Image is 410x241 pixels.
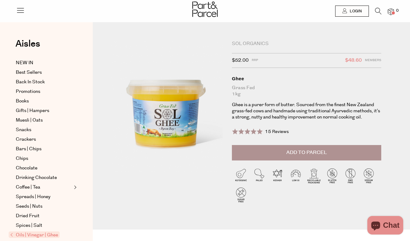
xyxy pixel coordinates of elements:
div: Sol Organics [232,41,381,47]
span: 15 Reviews [265,129,289,135]
a: Promotions [16,88,72,95]
span: Members [365,56,381,64]
span: Gifts | Hampers [16,107,49,114]
a: Muesli | Oats [16,117,72,124]
a: Coffee | Tea [16,184,72,191]
span: Crackers [16,136,36,143]
a: Seeds | Nuts [16,203,72,210]
span: Seeds | Nuts [16,203,42,210]
img: P_P-ICONS-Live_Bec_V11_Sugar_Free.svg [232,186,250,204]
a: Crackers [16,136,72,143]
span: Login [348,9,362,14]
span: Add to Parcel [286,149,327,156]
a: Snacks [16,126,72,134]
a: NEW IN [16,59,72,67]
span: RRP [252,56,258,64]
span: NEW IN [16,59,33,67]
a: Books [16,98,72,105]
a: Gifts | Hampers [16,107,72,114]
img: P_P-ICONS-Live_Bec_V11_Ketogenic.svg [232,167,250,185]
a: Best Sellers [16,69,72,76]
span: Oils | Vinegar | Ghee [9,231,60,238]
img: Part&Parcel [192,2,218,17]
span: Best Sellers [16,69,42,76]
span: Spreads | Honey [16,193,50,201]
span: Coffee | Tea [16,184,40,191]
a: Spreads | Honey [16,193,72,201]
a: Login [335,6,369,17]
span: Spices | Salt [16,222,42,229]
span: 0 [395,8,400,14]
img: P_P-ICONS-Live_Bec_V11_Kosher.svg [268,167,287,185]
a: 0 [388,8,394,15]
button: Expand/Collapse Coffee | Tea [72,184,77,191]
a: Chocolate [16,164,72,172]
span: $48.60 [345,56,362,64]
a: Back In Stock [16,78,72,86]
a: Bars | Chips [16,145,72,153]
span: Bars | Chips [16,145,41,153]
img: P_P-ICONS-Live_Bec_V11_Recyclable_Packaging.svg [305,167,323,185]
span: Books [16,98,29,105]
span: Snacks [16,126,31,134]
span: $52.00 [232,56,249,64]
span: Dried Fruit [16,212,40,220]
span: Promotions [16,88,40,95]
span: Chocolate [16,164,37,172]
div: Ghee [232,76,381,82]
a: Aisles [15,39,40,55]
img: Ghee [111,41,223,172]
a: Oils | Vinegar | Ghee [10,231,72,239]
img: P_P-ICONS-Live_Bec_V11_Gluten_Free.svg [323,167,341,185]
span: Drinking Chocolate [16,174,57,181]
div: Grass Fed 1kg [232,85,381,97]
img: P_P-ICONS-Live_Bec_V11_Low_Gi.svg [287,167,305,185]
span: Muesli | Oats [16,117,43,124]
a: Spices | Salt [16,222,72,229]
span: Back In Stock [16,78,45,86]
span: Chips [16,155,28,162]
img: P_P-ICONS-Live_Bec_V11_GMO_Free.svg [341,167,360,185]
inbox-online-store-chat: Shopify online store chat [365,216,405,236]
a: Dried Fruit [16,212,72,220]
a: Chips [16,155,72,162]
img: P_P-ICONS-Live_Bec_V11_Paleo.svg [250,167,268,185]
span: Aisles [15,37,40,51]
button: Add to Parcel [232,145,381,160]
a: Drinking Chocolate [16,174,72,181]
p: Ghee is a purer form of butter. Sourced from the finest New Zealand grass-fed cows and handmade u... [232,102,381,120]
img: P_P-ICONS-Live_Bec_V11_Sodium_Free.svg [360,167,378,185]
